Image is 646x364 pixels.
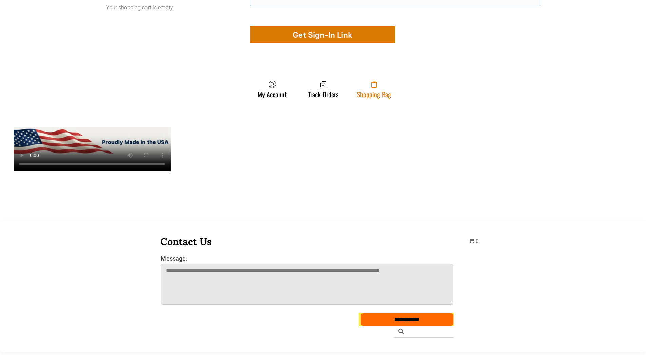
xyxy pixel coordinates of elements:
[106,4,173,12] div: Your shopping cart is empty
[250,26,395,43] button: Get Sign-In Link
[160,235,454,248] h3: Contact Us
[161,255,454,262] label: Message:
[354,80,394,98] a: Shopping Bag
[476,238,479,244] span: 0
[305,80,342,98] a: Track Orders
[254,80,290,98] a: My Account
